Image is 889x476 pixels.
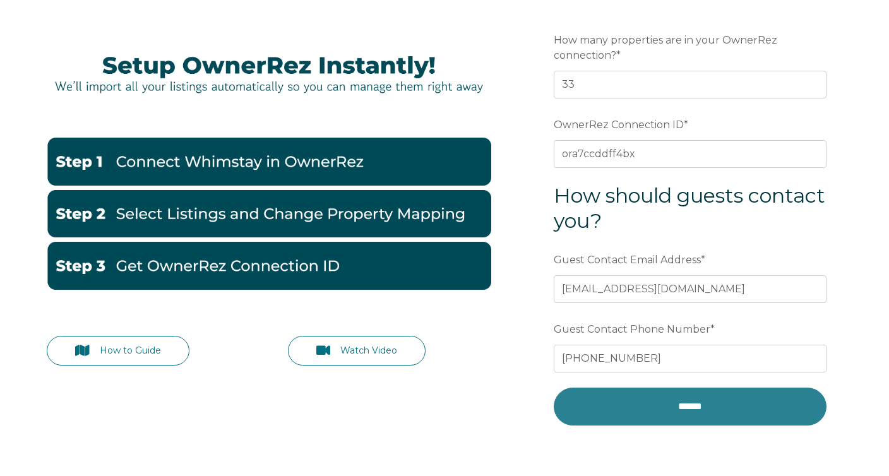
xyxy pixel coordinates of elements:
img: Get OwnerRez Connection ID [47,242,491,289]
img: Go to OwnerRez Account-1 [47,138,491,185]
span: OwnerRez Connection ID [554,115,684,134]
span: Guest Contact Email Address [554,250,701,270]
a: How to Guide [47,336,189,366]
span: How many properties are in your OwnerRez connection? [554,30,777,65]
a: Watch Video [288,336,426,366]
span: How should guests contact you? [554,183,825,233]
span: Guest Contact Phone Number [554,319,710,339]
img: Picture27 [47,43,491,103]
img: Change Property Mappings [47,190,491,237]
